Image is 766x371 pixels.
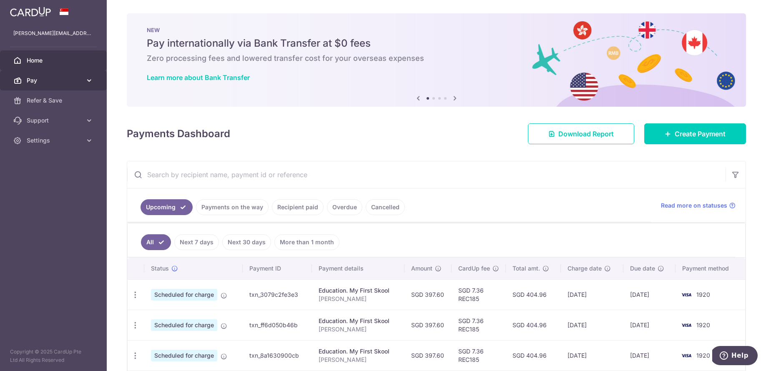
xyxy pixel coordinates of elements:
[243,340,312,371] td: txn_8a1630900cb
[623,279,676,310] td: [DATE]
[147,37,726,50] h5: Pay internationally via Bank Transfer at $0 fees
[243,279,312,310] td: txn_3079c2fe3e3
[404,279,452,310] td: SGD 397.60
[696,291,710,298] span: 1920
[319,295,398,303] p: [PERSON_NAME]
[151,289,217,301] span: Scheduled for charge
[630,264,655,273] span: Due date
[678,320,695,330] img: Bank Card
[127,126,230,141] h4: Payments Dashboard
[327,199,362,215] a: Overdue
[127,161,726,188] input: Search by recipient name, payment id or reference
[458,264,490,273] span: CardUp fee
[452,340,506,371] td: SGD 7.36 REC185
[13,29,93,38] p: [PERSON_NAME][EMAIL_ADDRESS][DOMAIN_NAME]
[319,317,398,325] div: Education. My First Skool
[528,123,634,144] a: Download Report
[506,310,561,340] td: SGD 404.96
[147,53,726,63] h6: Zero processing fees and lowered transfer cost for your overseas expenses
[568,264,602,273] span: Charge date
[452,279,506,310] td: SGD 7.36 REC185
[10,7,51,17] img: CardUp
[27,96,82,105] span: Refer & Save
[678,351,695,361] img: Bank Card
[404,310,452,340] td: SGD 397.60
[127,13,746,107] img: Bank transfer banner
[558,129,614,139] span: Download Report
[452,310,506,340] td: SGD 7.36 REC185
[644,123,746,144] a: Create Payment
[174,234,219,250] a: Next 7 days
[151,319,217,331] span: Scheduled for charge
[319,286,398,295] div: Education. My First Skool
[561,310,623,340] td: [DATE]
[506,340,561,371] td: SGD 404.96
[27,76,82,85] span: Pay
[561,340,623,371] td: [DATE]
[27,116,82,125] span: Support
[274,234,339,250] a: More than 1 month
[243,258,312,279] th: Payment ID
[222,234,271,250] a: Next 30 days
[661,201,727,210] span: Read more on statuses
[678,290,695,300] img: Bank Card
[676,258,745,279] th: Payment method
[147,73,250,82] a: Learn more about Bank Transfer
[712,346,758,367] iframe: Opens a widget where you can find more information
[319,356,398,364] p: [PERSON_NAME]
[623,310,676,340] td: [DATE]
[312,258,404,279] th: Payment details
[141,199,193,215] a: Upcoming
[151,350,217,361] span: Scheduled for charge
[661,201,736,210] a: Read more on statuses
[561,279,623,310] td: [DATE]
[404,340,452,371] td: SGD 397.60
[675,129,726,139] span: Create Payment
[27,56,82,65] span: Home
[411,264,432,273] span: Amount
[319,325,398,333] p: [PERSON_NAME]
[243,310,312,340] td: txn_ff6d050b46b
[512,264,540,273] span: Total amt.
[151,264,169,273] span: Status
[319,347,398,356] div: Education. My First Skool
[141,234,171,250] a: All
[696,321,710,328] span: 1920
[27,136,82,145] span: Settings
[196,199,269,215] a: Payments on the way
[696,352,710,359] span: 1920
[366,199,405,215] a: Cancelled
[147,27,726,33] p: NEW
[506,279,561,310] td: SGD 404.96
[272,199,324,215] a: Recipient paid
[623,340,676,371] td: [DATE]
